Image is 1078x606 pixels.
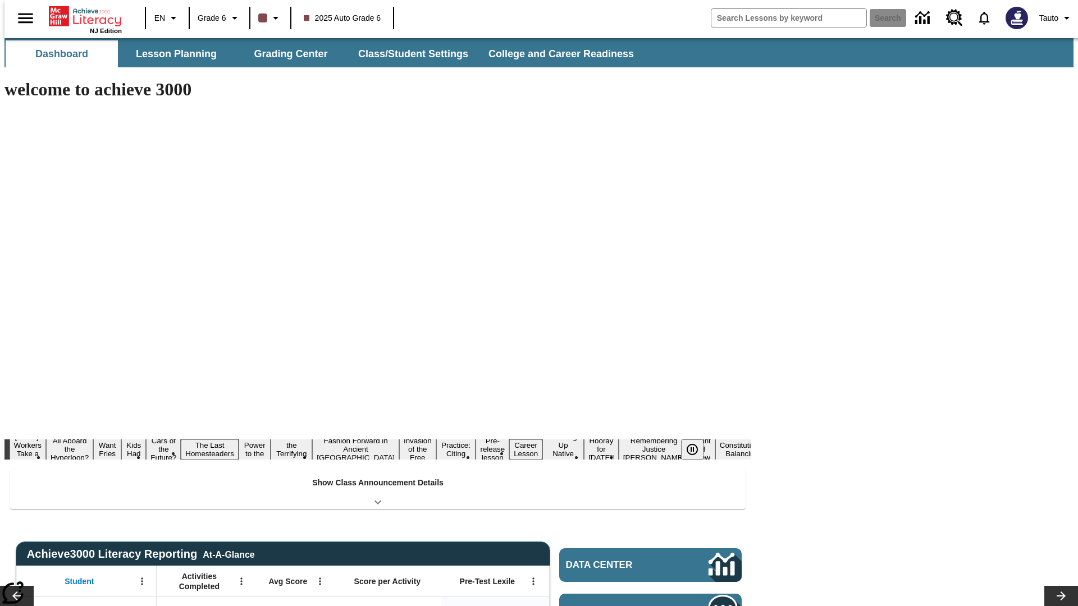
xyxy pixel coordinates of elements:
button: Open Menu [525,573,542,590]
button: Slide 8 Attack of the Terrifying Tomatoes [271,431,312,468]
button: Slide 18 The Constitution's Balancing Act [715,431,769,468]
button: Slide 9 Fashion Forward in Ancient Rome [312,435,399,463]
button: Slide 3 Do You Want Fries With That? [93,423,121,476]
span: Tauto [1039,12,1058,24]
button: Select a new avatar [999,3,1035,33]
button: Slide 15 Hooray for Constitution Day! [584,435,619,463]
button: Grade: Grade 6, Select a grade [193,8,246,28]
button: Open Menu [312,573,328,590]
span: NJ Edition [90,27,122,34]
p: Show Class Announcement Details [312,477,444,489]
button: Open Menu [233,573,250,590]
span: Avg Score [268,576,307,586]
a: Data Center [908,3,939,34]
a: Notifications [970,3,999,33]
a: Home [49,5,122,27]
div: At-A-Glance [203,548,254,560]
button: Profile/Settings [1035,8,1078,28]
h1: welcome to achieve 3000 [4,79,751,100]
span: Score per Activity [354,576,421,586]
img: Avatar [1006,7,1028,29]
button: Language: EN, Select a language [149,8,185,28]
span: Data Center [566,559,671,571]
span: Achieve3000 Literacy Reporting [27,548,255,561]
button: Slide 6 The Last Homesteaders [181,439,239,460]
div: Home [49,4,122,34]
div: SubNavbar [4,40,644,67]
span: Activities Completed [162,571,236,591]
div: Pause [681,439,715,460]
button: Class color is dark brown. Change class color [254,8,287,28]
a: Data Center [559,548,742,582]
button: Slide 5 Cars of the Future? [146,435,181,463]
span: Pre-Test Lexile [460,576,515,586]
button: Open Menu [134,573,150,590]
button: Slide 14 Cooking Up Native Traditions [542,431,584,468]
button: Class/Student Settings [349,40,477,67]
button: College and Career Readiness [479,40,643,67]
button: Slide 16 Remembering Justice O'Connor [619,435,689,463]
button: Slide 11 Mixed Practice: Citing Evidence [436,431,476,468]
button: Lesson carousel, Next [1044,586,1078,606]
button: Open side menu [9,2,42,35]
a: Resource Center, Will open in new tab [939,3,970,33]
button: Slide 1 Labor Day: Workers Take a Stand [10,431,46,468]
button: Slide 13 Career Lesson [509,439,542,460]
span: Student [65,576,94,586]
span: 2025 Auto Grade 6 [304,12,381,24]
button: Slide 12 Pre-release lesson [476,435,509,463]
span: EN [154,12,165,24]
div: SubNavbar [4,38,1074,67]
button: Slide 2 All Aboard the Hyperloop? [46,435,93,463]
button: Slide 7 Solar Power to the People [239,431,271,468]
button: Lesson Planning [120,40,232,67]
input: search field [711,9,866,27]
button: Grading Center [235,40,347,67]
span: Grade 6 [198,12,226,24]
button: Dashboard [6,40,118,67]
button: Pause [681,439,704,460]
button: Slide 4 Dirty Jobs Kids Had To Do [121,423,146,476]
div: Show Class Announcement Details [10,470,746,509]
button: Slide 10 The Invasion of the Free CD [399,426,436,472]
